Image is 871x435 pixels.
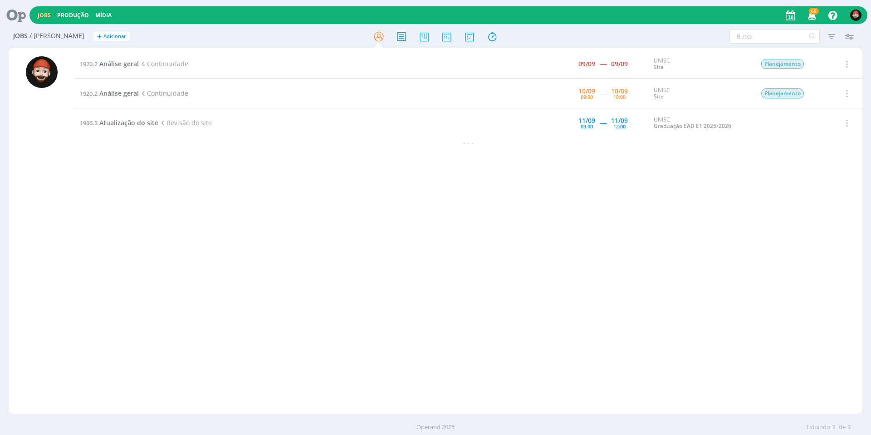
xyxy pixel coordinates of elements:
[38,11,51,19] a: Jobs
[611,61,628,67] div: 09/09
[654,117,747,130] div: UNISC
[80,89,139,98] a: 1920.2Análise geral
[99,59,139,68] span: Análise geral
[93,12,114,19] button: Mídia
[80,60,98,68] span: 1920.2
[578,117,595,124] div: 11/09
[97,32,102,41] span: +
[80,89,98,98] span: 1920.2
[832,423,835,432] span: 3
[139,89,188,98] span: Continuidade
[847,423,851,432] span: 3
[761,88,804,98] span: Planejamento
[26,56,58,88] img: W
[581,124,593,129] div: 09:00
[578,61,595,67] div: 09/09
[600,59,607,68] span: -----
[850,10,861,21] img: W
[99,118,158,127] span: Atualização do site
[93,32,130,41] button: +Adicionar
[13,32,28,40] span: Jobs
[611,88,628,94] div: 10/09
[613,94,626,99] div: 18:00
[654,58,747,71] div: UNISC
[581,94,593,99] div: 09:00
[80,119,98,127] span: 1966.3
[139,59,188,68] span: Continuidade
[95,11,112,19] a: Mídia
[578,88,595,94] div: 10/09
[654,93,664,100] a: Site
[600,89,607,98] span: -----
[654,63,664,71] a: Site
[654,122,731,130] a: Graduação EAD E1 2025/2026
[600,118,607,127] span: -----
[57,11,89,19] a: Produção
[850,7,862,23] button: W
[729,29,820,44] input: Busca
[807,423,830,432] span: Exibindo
[158,118,212,127] span: Revisão do site
[809,8,819,15] span: 65
[761,59,804,69] span: Planejamento
[54,12,92,19] button: Produção
[611,117,628,124] div: 11/09
[99,89,139,98] span: Análise geral
[35,12,54,19] button: Jobs
[29,32,84,40] span: / [PERSON_NAME]
[80,59,139,68] a: 1920.2Análise geral
[74,138,862,147] div: - - -
[802,7,821,24] button: 65
[613,124,626,129] div: 12:00
[80,118,158,127] a: 1966.3Atualização do site
[654,87,747,100] div: UNISC
[103,34,126,39] span: Adicionar
[839,423,846,432] span: de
